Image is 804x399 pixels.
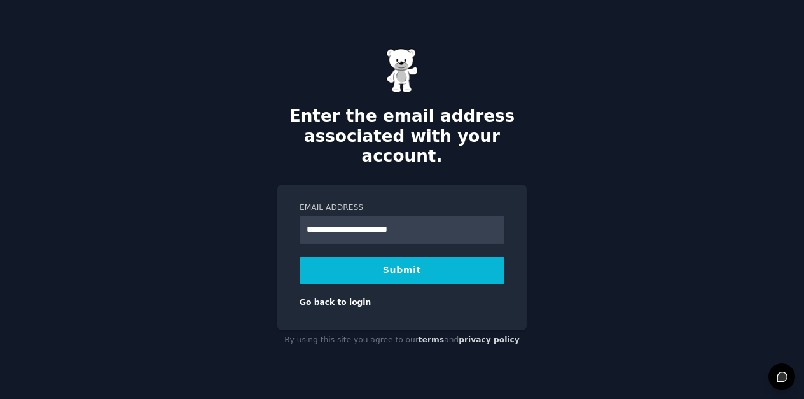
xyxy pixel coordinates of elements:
div: By using this site you agree to our and [277,330,527,351]
a: terms [419,335,444,344]
h2: Enter the email address associated with your account. [277,106,527,167]
label: Email Address [300,202,504,214]
img: Gummy Bear [386,48,418,93]
a: Go back to login [300,298,371,307]
a: privacy policy [459,335,520,344]
button: Submit [300,257,504,284]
